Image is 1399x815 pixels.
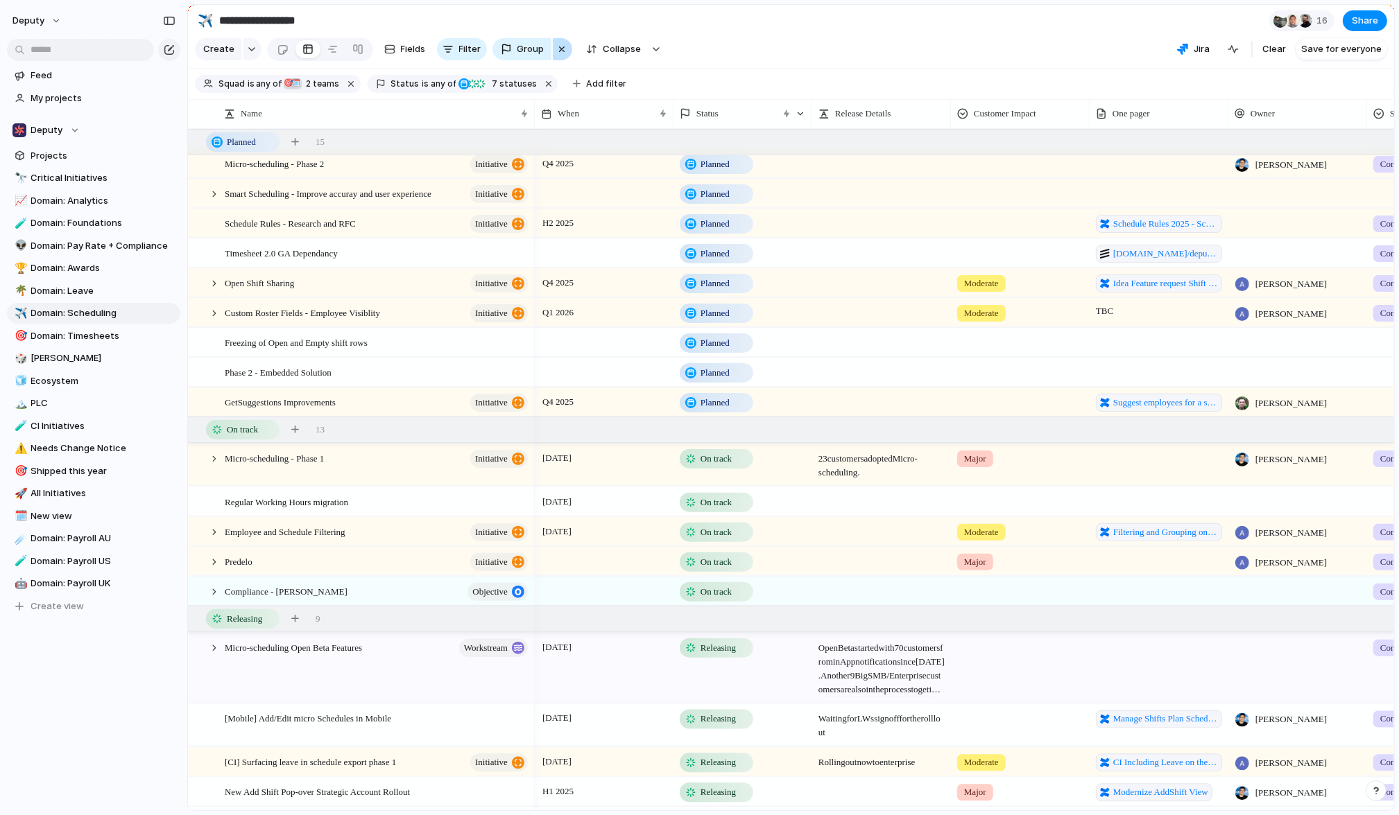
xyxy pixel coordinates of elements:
[31,554,175,568] span: Domain: Payroll US
[475,393,508,412] span: initiative
[701,584,732,598] span: On track
[225,185,431,201] span: Smart Scheduling - Improve accuray and user experience
[12,194,26,208] button: 📈
[1096,215,1222,233] a: Schedule Rules 2025 - Schedule Rules Engine
[475,522,508,541] span: initiative
[964,452,986,466] span: Major
[7,120,180,141] button: Deputy
[539,450,575,466] span: [DATE]
[470,185,528,203] button: initiative
[1255,307,1327,321] span: [PERSON_NAME]
[1096,523,1222,541] a: Filtering and Grouping on the schedule
[31,487,175,500] span: All Initiatives
[12,577,26,590] button: 🤖
[1113,755,1218,769] span: CI Including Leave on the Schedule Export Week by Area and Team Member
[1113,247,1218,261] span: [DOMAIN_NAME]/deputy/record/workstream/13303
[225,215,356,231] span: Schedule Rules - Research and RFC
[31,329,175,343] span: Domain: Timesheets
[225,245,338,261] span: Timesheet 2.0 GA Dependancy
[539,753,575,770] span: [DATE]
[7,303,180,324] a: ✈️Domain: Scheduling
[539,215,577,231] span: H2 2025
[225,582,347,598] span: Compliance - [PERSON_NAME]
[813,748,950,769] span: Rolling out now to enterprise
[470,155,528,173] button: initiative
[539,710,575,726] span: [DATE]
[539,638,575,655] span: [DATE]
[1255,525,1327,539] span: [PERSON_NAME]
[12,306,26,320] button: ✈️
[7,438,180,459] a: ⚠️Needs Change Notice
[7,348,180,369] a: 🎲[PERSON_NAME]
[475,753,508,772] span: initiative
[517,42,544,56] span: Group
[194,10,216,32] button: ✈️
[7,258,180,279] div: 🏆Domain: Awards
[31,396,175,410] span: PLC
[255,78,282,90] span: any of
[1255,453,1327,466] span: [PERSON_NAME]
[15,328,24,344] div: 🎯
[7,168,180,189] a: 🔭Critical Initiatives
[1255,555,1327,569] span: [PERSON_NAME]
[15,261,24,277] div: 🏆
[558,107,579,121] span: When
[31,123,63,137] span: Deputy
[316,611,320,625] span: 9
[15,306,24,322] div: ✈️
[7,236,180,256] div: 👽Domain: Pay Rate + Compliance
[1113,217,1218,231] span: Schedule Rules 2025 - Schedule Rules Engine
[15,531,24,547] div: ☄️
[1096,394,1222,412] a: Suggest employees for a shift v2
[31,351,175,365] span: [PERSON_NAME]
[422,78,429,90] span: is
[7,371,180,392] a: 🧊Ecosystem
[470,450,528,468] button: initiative
[31,509,175,523] span: New view
[1262,42,1286,56] span: Clear
[7,506,180,527] div: 🗓️New view
[475,552,508,571] span: initiative
[12,351,26,365] button: 🎲
[7,596,180,617] button: Create view
[475,214,508,234] span: initiative
[701,247,730,261] span: Planned
[974,107,1036,121] span: Customer Impact
[1090,299,1228,318] span: TBC
[1194,42,1210,56] span: Jira
[578,38,648,60] button: Collapse
[539,394,577,410] span: Q4 2025
[15,463,24,479] div: 🎯
[7,528,180,549] a: ☄️Domain: Payroll AU
[225,334,368,350] span: Freezing of Open and Empty shift rows
[420,76,459,91] button: isany of
[459,42,481,56] span: Filter
[7,573,180,594] a: 🤖Domain: Payroll UK
[539,155,577,172] span: Q4 2025
[701,396,730,410] span: Planned
[1255,712,1327,726] span: [PERSON_NAME]
[15,418,24,434] div: 🧪
[7,483,180,504] a: 🚀All Initiatives
[225,364,332,380] span: Phase 2 - Embedded Solution
[31,149,175,163] span: Projects
[475,184,508,204] span: initiative
[15,441,24,457] div: ⚠️
[7,213,180,234] div: 🧪Domain: Foundations
[225,450,324,466] span: Micro-scheduling - Phase 1
[464,638,508,657] span: workstream
[7,416,180,437] a: 🧪CI Initiatives
[586,78,626,90] span: Add filter
[7,551,180,572] div: 🧪Domain: Payroll US
[539,783,577,800] span: H1 2025
[1113,525,1218,538] span: Filtering and Grouping on the schedule
[7,461,180,482] a: 🎯Shipped this year
[401,42,426,56] span: Fields
[31,239,175,253] span: Domain: Pay Rate + Compliance
[225,552,252,568] span: Predelo
[31,69,175,82] span: Feed
[701,157,730,171] span: Planned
